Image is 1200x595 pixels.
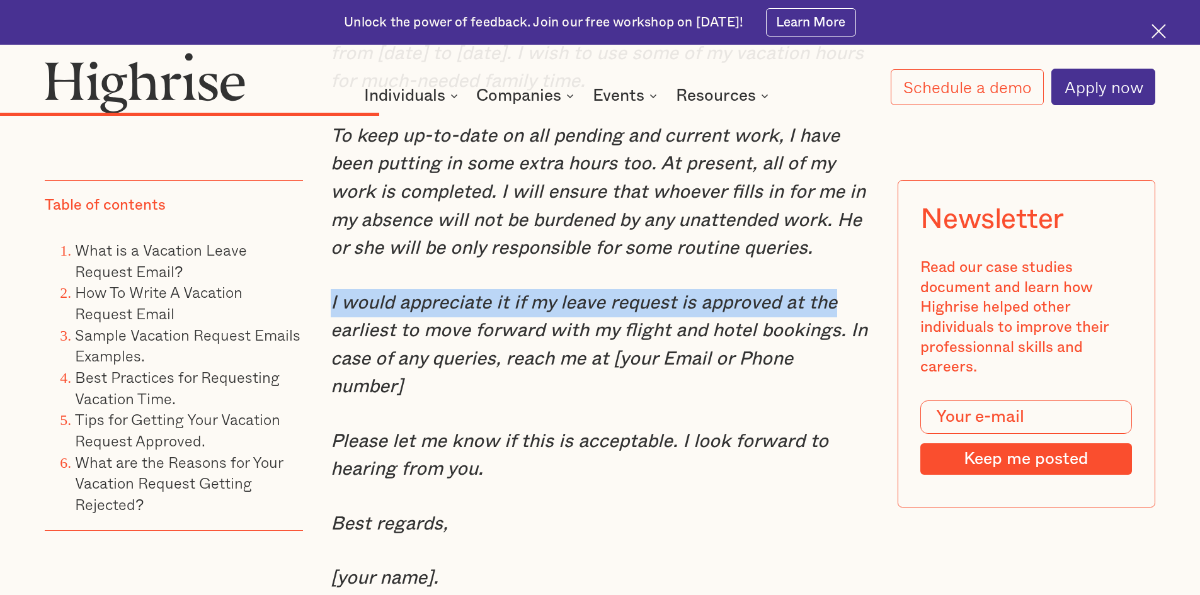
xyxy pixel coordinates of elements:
form: Modal Form [920,400,1132,475]
a: Learn More [766,8,856,37]
a: Tips for Getting Your Vacation Request Approved. [75,407,280,452]
div: Table of contents [45,196,166,216]
div: Companies [476,88,578,103]
div: Unlock the power of feedback. Join our free workshop on [DATE]! [344,14,743,31]
em: I would appreciate it if my leave request is approved at the earliest to move forward with my fli... [331,293,867,397]
div: Resources [676,88,756,103]
div: Individuals [364,88,445,103]
a: What are the Reasons for Your Vacation Request Getting Rejected? [75,450,283,515]
img: Cross icon [1151,24,1166,38]
em: To keep up-to-date on all pending and current work, I have been putting in some extra hours too. ... [331,127,866,258]
div: Newsletter [920,203,1064,235]
input: Your e-mail [920,400,1132,434]
div: Events [593,88,644,103]
a: Apply now [1051,69,1155,105]
div: Resources [676,88,772,103]
a: What is a Vacation Leave Request Email? [75,238,247,283]
a: Best Practices for Requesting Vacation Time. [75,365,280,410]
input: Keep me posted [920,443,1132,475]
a: Sample Vacation Request Emails Examples. [75,323,300,368]
div: Events [593,88,661,103]
div: Companies [476,88,561,103]
a: Schedule a demo [891,69,1044,105]
div: Read our case studies document and learn how Highrise helped other individuals to improve their p... [920,258,1132,378]
em: [your name]. [331,569,438,587]
img: Highrise logo [45,52,245,113]
em: Please let me know if this is acceptable. I look forward to hearing from you. [331,432,828,479]
div: Individuals [364,88,462,103]
em: Best regards, [331,514,448,533]
a: How To Write A Vacation Request Email [75,280,243,325]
